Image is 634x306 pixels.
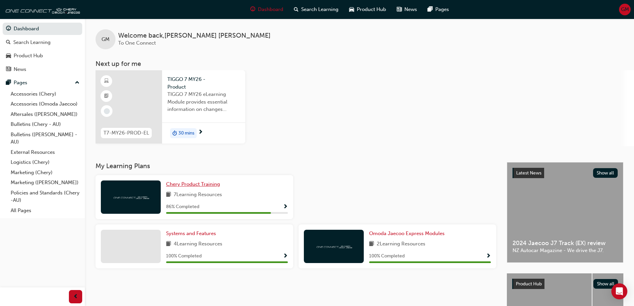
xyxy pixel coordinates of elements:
[8,109,82,120] a: Aftersales ([PERSON_NAME])
[513,239,618,247] span: 2024 Jaecoo J7 Track (EX) review
[369,230,445,236] span: Omoda Jaecoo Express Modules
[104,92,109,101] span: booktick-icon
[8,188,82,205] a: Policies and Standards (Chery -AU)
[166,203,199,211] span: 86 % Completed
[512,279,618,289] a: Product HubShow all
[166,240,171,248] span: book-icon
[8,89,82,99] a: Accessories (Chery)
[258,6,283,13] span: Dashboard
[593,168,618,178] button: Show all
[172,129,177,138] span: duration-icon
[13,39,51,46] div: Search Learning
[357,6,386,13] span: Product Hub
[6,53,11,59] span: car-icon
[516,281,542,287] span: Product Hub
[486,252,491,260] button: Show Progress
[166,181,220,187] span: Chery Product Training
[166,230,219,237] a: Systems and Features
[118,32,271,40] span: Welcome back , [PERSON_NAME] [PERSON_NAME]
[14,66,26,73] div: News
[8,147,82,157] a: External Resources
[104,77,109,86] span: learningResourceType_ELEARNING-icon
[3,3,80,16] img: oneconnect
[283,204,288,210] span: Show Progress
[104,108,110,114] span: learningRecordVerb_NONE-icon
[369,252,405,260] span: 100 % Completed
[507,162,623,263] a: Latest NewsShow all2024 Jaecoo J7 Track (EX) reviewNZ Autocar Magazine - We drive the J7.
[104,129,149,137] span: T7-MY26-PROD-EL
[516,170,541,176] span: Latest News
[621,6,629,13] span: GM
[369,240,374,248] span: book-icon
[435,6,449,13] span: Pages
[397,5,402,14] span: news-icon
[289,3,344,16] a: search-iconSearch Learning
[404,6,417,13] span: News
[283,203,288,211] button: Show Progress
[6,26,11,32] span: guage-icon
[167,91,240,113] span: TIGGO 7 MY26 eLearning Module provides essential information on changes introduced with the new M...
[283,252,288,260] button: Show Progress
[167,76,240,91] span: TIGGO 7 MY26 - Product
[85,60,634,68] h3: Next up for me
[174,191,222,199] span: 7 Learning Resources
[3,77,82,89] button: Pages
[593,279,618,289] button: Show all
[316,243,352,249] img: oneconnect
[102,36,109,43] span: GM
[96,70,245,144] a: T7-MY26-PROD-ELTIGGO 7 MY26 - ProductTIGGO 7 MY26 eLearning Module provides essential information...
[422,3,454,16] a: pages-iconPages
[112,194,149,200] img: oneconnect
[6,80,11,86] span: pages-icon
[301,6,338,13] span: Search Learning
[118,40,156,46] span: To One Connect
[283,253,288,259] span: Show Progress
[513,247,618,254] span: NZ Autocar Magazine - We drive the J7.
[178,130,194,137] span: 30 mins
[8,157,82,167] a: Logistics (Chery)
[3,63,82,76] a: News
[8,205,82,216] a: All Pages
[369,230,447,237] a: Omoda Jaecoo Express Modules
[619,4,631,15] button: GM
[294,5,299,14] span: search-icon
[250,5,255,14] span: guage-icon
[245,3,289,16] a: guage-iconDashboard
[349,5,354,14] span: car-icon
[166,252,202,260] span: 100 % Completed
[174,240,222,248] span: 4 Learning Resources
[513,168,618,178] a: Latest NewsShow all
[344,3,391,16] a: car-iconProduct Hub
[391,3,422,16] a: news-iconNews
[3,50,82,62] a: Product Hub
[166,191,171,199] span: book-icon
[73,293,78,301] span: prev-icon
[14,52,43,60] div: Product Hub
[3,21,82,77] button: DashboardSearch LearningProduct HubNews
[428,5,433,14] span: pages-icon
[8,130,82,147] a: Bulletins ([PERSON_NAME] - AU)
[6,67,11,73] span: news-icon
[8,119,82,130] a: Bulletins (Chery - AU)
[8,99,82,109] a: Accessories (Omoda Jaecoo)
[377,240,425,248] span: 2 Learning Resources
[611,283,627,299] div: Open Intercom Messenger
[198,130,203,136] span: next-icon
[96,162,496,170] h3: My Learning Plans
[75,79,80,87] span: up-icon
[6,40,11,46] span: search-icon
[8,167,82,178] a: Marketing (Chery)
[8,177,82,188] a: Marketing ([PERSON_NAME])
[166,180,223,188] a: Chery Product Training
[14,79,27,87] div: Pages
[3,23,82,35] a: Dashboard
[166,230,216,236] span: Systems and Features
[486,253,491,259] span: Show Progress
[3,36,82,49] a: Search Learning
